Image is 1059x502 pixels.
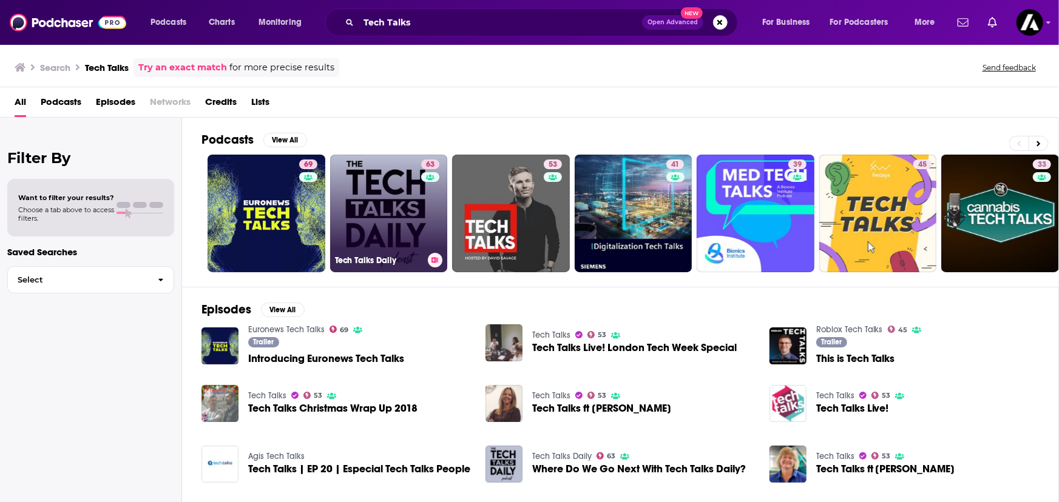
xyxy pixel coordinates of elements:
span: 63 [607,453,615,459]
a: 39 [697,155,814,272]
img: Tech Talks ft Carol Johnson [486,385,523,422]
a: Lists [251,92,269,117]
img: Where Do We Go Next With Tech Talks Daily? [486,446,523,483]
span: Logged in as AxicomUK [1017,9,1043,36]
img: Tech Talks | EP 20 | Especial Tech Talks People [201,446,239,483]
img: Tech Talks ft Vicki Hearn [770,446,807,483]
a: 53 [452,155,570,272]
h3: Search [40,62,70,73]
span: Open Advanced [648,19,698,25]
span: Podcasts [151,14,186,31]
a: 63 [597,452,616,460]
span: Tech Talks | EP 20 | Especial Tech Talks People [248,464,470,474]
span: Monitoring [259,14,302,31]
span: 33 [1038,159,1046,171]
a: Tech Talks ft Carol Johnson [532,403,671,413]
span: 39 [793,159,802,171]
button: open menu [822,13,906,32]
span: Tech Talks Live! London Tech Week Special [532,343,737,353]
span: 53 [882,393,890,398]
a: Tech Talks [816,390,854,401]
span: Networks [150,92,191,117]
button: open menu [250,13,317,32]
h2: Podcasts [201,132,254,147]
button: open menu [754,13,825,32]
button: Select [7,266,174,293]
button: Open AdvancedNew [642,15,703,30]
a: All [15,92,26,117]
img: Tech Talks Christmas Wrap Up 2018 [201,385,239,422]
span: For Podcasters [830,14,888,31]
span: 53 [549,159,557,171]
a: 41 [666,159,684,169]
span: 41 [671,159,679,171]
a: Roblox Tech Talks [816,324,883,335]
a: 53 [587,392,607,399]
a: Tech Talks [532,390,570,401]
h2: Filter By [7,149,174,167]
span: 53 [314,393,322,398]
p: Saved Searches [7,246,174,258]
span: Introducing Euronews Tech Talks [248,353,404,364]
span: Tech Talks Christmas Wrap Up 2018 [248,403,418,413]
div: Search podcasts, credits, & more... [337,8,749,36]
a: Agis Tech Talks [248,451,305,461]
span: Trailer [253,338,274,346]
span: More [915,14,935,31]
span: This is Tech Talks [816,353,895,364]
a: 53 [871,392,891,399]
a: Episodes [96,92,135,117]
span: for more precise results [229,61,334,75]
a: Credits [205,92,237,117]
a: Tech Talks [816,451,854,461]
span: Select [8,276,148,284]
a: Tech Talks [248,390,286,401]
a: EpisodesView All [201,302,305,317]
button: Send feedback [979,62,1040,73]
a: 69 [330,326,349,333]
button: View All [263,133,307,147]
span: For Business [762,14,810,31]
a: 63 [421,159,439,169]
a: Tech Talks Live! [816,403,889,413]
a: Where Do We Go Next With Tech Talks Daily? [532,464,746,474]
h3: Tech Talks [85,62,129,73]
a: 45 [819,155,937,272]
input: Search podcasts, credits, & more... [359,13,642,32]
a: 69 [208,155,325,272]
a: 45 [888,326,908,333]
button: Show profile menu [1017,9,1043,36]
button: open menu [142,13,202,32]
span: 53 [598,332,606,338]
h2: Episodes [201,302,251,317]
a: 53 [303,392,323,399]
a: Euronews Tech Talks [248,324,325,335]
span: Charts [209,14,235,31]
a: 53 [544,159,562,169]
img: Tech Talks Live! [770,385,807,422]
span: Want to filter your results? [18,193,114,202]
a: Introducing Euronews Tech Talks [201,327,239,364]
a: 33 [1033,159,1051,169]
span: New [681,7,703,19]
img: Tech Talks Live! London Tech Week Special [486,324,523,361]
span: 45 [918,159,927,171]
a: Show notifications dropdown [983,12,1002,33]
img: User Profile [1017,9,1043,36]
a: 53 [871,452,891,460]
a: 69 [299,159,317,169]
img: This is Tech Talks [770,327,807,364]
button: open menu [906,13,950,32]
a: PodcastsView All [201,132,307,147]
span: Tech Talks ft [PERSON_NAME] [532,403,671,413]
